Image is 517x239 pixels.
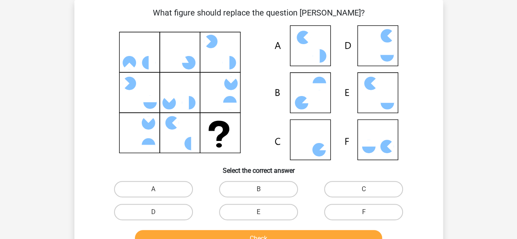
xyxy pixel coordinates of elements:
label: E [219,204,298,220]
h6: Select the correct answer [87,160,430,174]
label: F [324,204,403,220]
p: What figure should replace the question [PERSON_NAME]? [87,7,430,19]
label: C [324,181,403,197]
label: A [114,181,193,197]
label: D [114,204,193,220]
label: B [219,181,298,197]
